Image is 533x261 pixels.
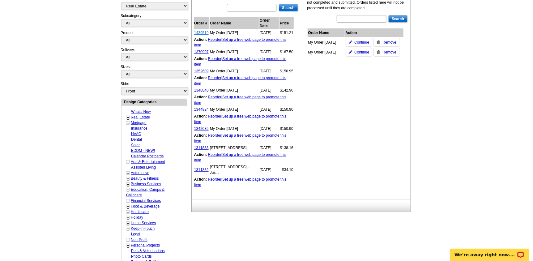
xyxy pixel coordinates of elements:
b: Action: [194,177,207,182]
td: [DATE] [259,164,279,176]
a: 1352609 [194,69,209,73]
a: + [127,204,129,209]
td: $150.95 [279,68,294,74]
a: + [127,199,129,203]
a: + [127,171,129,176]
a: Real Estate [131,115,150,119]
a: + [127,160,129,165]
img: trashcan-icon.gif [377,50,381,54]
a: HVAC [131,132,141,136]
a: Solar [131,143,140,147]
iframe: LiveChat chat widget [446,242,533,261]
a: 1344824 [194,107,209,112]
img: trashcan-icon.gif [377,41,381,44]
td: | [194,132,294,144]
a: Education, Camps & Childcare [126,187,164,197]
a: Photo Cards [131,254,152,259]
div: Side: [121,81,187,96]
td: My Order [DATE] [210,126,259,132]
td: | [194,94,294,106]
td: | [194,56,294,67]
a: EDDM - NEW! [131,148,155,153]
td: [DATE] [259,106,279,113]
div: Design Categories [122,99,187,105]
td: [DATE] [259,126,279,132]
td: $150.90 [279,106,294,113]
td: | [194,152,294,163]
a: + [127,226,129,231]
a: + [127,237,129,242]
a: Non-Profit [131,237,147,242]
input: Search [388,15,407,23]
input: Search [279,4,298,11]
div: Subcategory: [121,13,187,30]
b: Action: [194,37,207,42]
th: Order Name [308,28,345,37]
td: $138.16 [279,145,294,151]
td: [DATE] [259,68,279,74]
a: Reorder [208,114,221,118]
a: Pets & Veterinarians [131,249,165,253]
th: Order # [194,17,209,29]
b: Action: [194,76,207,80]
img: pencil-icon.gif [349,50,352,54]
a: Reorder [208,133,221,138]
td: [DATE] [259,145,279,151]
a: Assisted Living [131,165,156,169]
span: Continue [354,49,369,55]
td: | [194,113,294,125]
a: 1370997 [194,50,209,54]
a: + [127,210,129,215]
a: Reorder [208,152,221,157]
td: $150.90 [279,126,294,132]
a: 1311832 [194,168,209,172]
a: + [127,182,129,187]
td: My Order [DATE] [210,106,259,113]
div: Product: [121,30,187,47]
a: Set up a free web page to promote this item [194,95,286,105]
a: Dental [131,137,142,142]
td: $142.90 [279,87,294,93]
a: Set up a free web page to promote this item [194,37,286,47]
td: | [194,36,294,48]
div: My Order [DATE] [308,40,342,45]
a: Set up a free web page to promote this item [194,57,286,66]
a: + [127,243,129,248]
a: Legal [131,232,140,236]
a: 1348840 [194,88,209,92]
a: 1439519 [194,31,209,35]
a: + [127,121,129,126]
img: pencil-icon.gif [349,41,352,44]
th: Action [345,28,403,37]
td: $167.50 [279,49,294,55]
a: Reorder [208,177,221,182]
a: Financial Services [131,199,161,203]
b: Action: [194,133,207,138]
a: Calendar Postcards [131,154,164,158]
a: Reorder [208,57,221,61]
a: Set up a free web page to promote this item [194,76,286,86]
span: Remove [382,40,396,45]
b: Action: [194,152,207,157]
a: Beauty & Fitness [131,176,159,181]
td: $34.10 [279,164,294,176]
a: Continue [346,38,372,47]
a: Mortgage [131,121,147,125]
td: My Order [DATE] [210,49,259,55]
a: What's New [131,109,151,114]
a: Holiday [131,215,143,220]
td: | [194,176,294,188]
td: My Order [DATE] [210,87,259,93]
a: Set up a free web page to promote this item [194,177,286,187]
b: Action: [194,114,207,118]
a: 1342085 [194,126,209,131]
a: Set up a free web page to promote this item [194,152,286,162]
a: + [127,115,129,120]
a: + [127,187,129,192]
a: Reorder [208,76,221,80]
td: [DATE] [259,87,279,93]
td: [STREET_ADDRESS] [210,145,259,151]
a: Reorder [208,95,221,99]
a: + [127,221,129,226]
